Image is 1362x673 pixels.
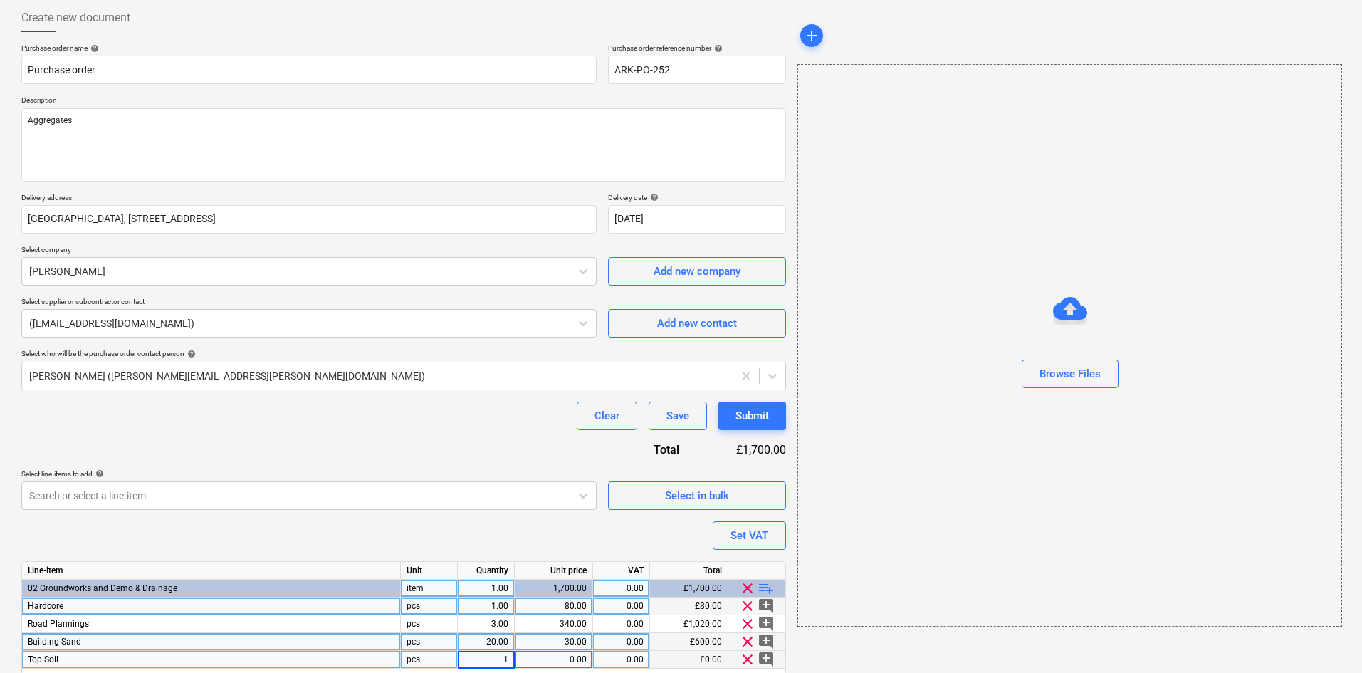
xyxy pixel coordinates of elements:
span: clear [739,580,756,597]
div: 0.00 [599,633,644,651]
div: Purchase order reference number [608,43,786,53]
div: VAT [593,562,650,580]
span: help [93,469,104,478]
span: clear [739,598,756,615]
iframe: Chat Widget [1291,605,1362,673]
span: Top Soil [28,654,58,664]
div: 0.00 [599,615,644,633]
div: pcs [401,633,458,651]
div: £600.00 [650,633,728,651]
button: Add new contact [608,309,786,338]
button: Clear [577,402,637,430]
span: 02 Groundworks and Demo & Drainage [28,583,177,593]
div: Total [601,442,702,458]
div: 1.00 [463,598,508,615]
p: Description [21,95,786,108]
p: Select supplier or subcontractor contact [21,297,597,309]
div: pcs [401,598,458,615]
div: 0.00 [520,651,587,669]
div: Purchase order name [21,43,597,53]
input: Document name [21,56,597,84]
div: Select in bulk [665,486,729,505]
div: Clear [594,407,619,425]
div: Unit [401,562,458,580]
span: add_comment [758,633,775,650]
span: help [88,44,99,53]
button: Save [649,402,707,430]
span: clear [739,651,756,668]
div: £1,700.00 [702,442,786,458]
span: clear [739,633,756,650]
div: Total [650,562,728,580]
div: 0.00 [599,651,644,669]
span: help [647,193,659,202]
span: add_comment [758,598,775,615]
p: Delivery address [21,193,597,205]
div: Add new contact [657,314,737,333]
div: 340.00 [520,615,587,633]
input: Delivery address [21,205,597,234]
div: Delivery date [608,193,786,202]
div: Unit price [515,562,593,580]
textarea: Aggregates [21,108,786,182]
span: Building Sand [28,637,81,647]
div: Add new company [654,262,740,281]
div: Select line-items to add [21,469,597,479]
span: add_comment [758,651,775,668]
span: Create new document [21,9,130,26]
div: 3.00 [463,615,508,633]
span: Road Plannings [28,619,89,629]
span: help [711,44,723,53]
button: Submit [718,402,786,430]
input: Delivery date not specified [608,205,786,234]
div: item [401,580,458,598]
div: 0.00 [599,580,644,598]
div: Set VAT [730,526,768,545]
span: Hardcore [28,601,63,611]
span: help [184,350,196,358]
div: Save [666,407,689,425]
div: 0.00 [599,598,644,615]
div: 1.00 [463,580,508,598]
span: add [803,27,820,44]
div: Line-item [22,562,401,580]
div: pcs [401,615,458,633]
span: clear [739,615,756,632]
div: £80.00 [650,598,728,615]
div: £0.00 [650,651,728,669]
input: Reference number [608,56,786,84]
div: Browse Files [1039,365,1101,383]
button: Select in bulk [608,481,786,510]
button: Browse Files [1022,360,1119,388]
div: Browse Files [797,64,1342,627]
div: £1,700.00 [650,580,728,598]
div: Submit [735,407,769,425]
div: Quantity [458,562,515,580]
button: Set VAT [713,521,786,550]
div: pcs [401,651,458,669]
div: £1,020.00 [650,615,728,633]
button: Add new company [608,257,786,286]
div: Select who will be the purchase order contact person [21,349,786,358]
span: playlist_add [758,580,775,597]
p: Select company [21,245,597,257]
div: 30.00 [520,633,587,651]
div: 80.00 [520,598,587,615]
div: 20.00 [463,633,508,651]
span: add_comment [758,615,775,632]
div: 1,700.00 [520,580,587,598]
